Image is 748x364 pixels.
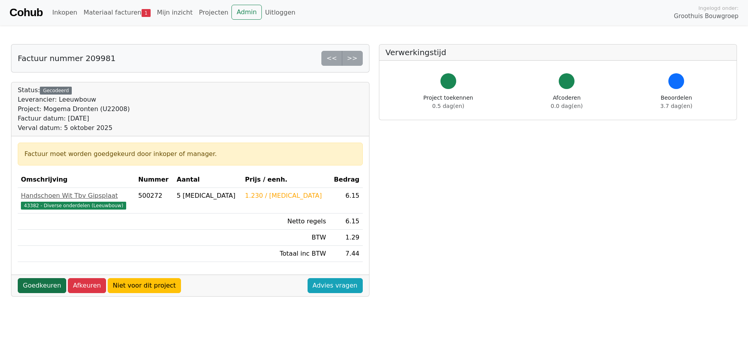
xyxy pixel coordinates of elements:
h5: Verwerkingstijd [386,48,731,57]
div: Afcoderen [551,94,583,110]
div: Factuur moet worden goedgekeurd door inkoper of manager. [24,149,356,159]
a: Projecten [196,5,231,20]
a: Advies vragen [308,278,363,293]
a: Cohub [9,3,43,22]
th: Omschrijving [18,172,135,188]
td: 500272 [135,188,174,214]
a: Niet voor dit project [108,278,181,293]
a: Admin [231,5,262,20]
a: Handschoen Wit Tbv Gipsplaat43382 - Diverse onderdelen (Leeuwbouw) [21,191,132,210]
div: Factuur datum: [DATE] [18,114,130,123]
a: Inkopen [49,5,80,20]
td: BTW [242,230,329,246]
td: 7.44 [329,246,363,262]
div: Verval datum: 5 oktober 2025 [18,123,130,133]
span: 3.7 dag(en) [660,103,692,109]
div: Handschoen Wit Tbv Gipsplaat [21,191,132,201]
a: Materiaal facturen1 [80,5,154,20]
a: Goedkeuren [18,278,66,293]
div: 5 [MEDICAL_DATA] [177,191,239,201]
div: Beoordelen [660,94,692,110]
div: Project: Mogema Dronten (U22008) [18,104,130,114]
th: Aantal [173,172,242,188]
a: Uitloggen [262,5,298,20]
span: 0.0 dag(en) [551,103,583,109]
span: 43382 - Diverse onderdelen (Leeuwbouw) [21,202,126,210]
h5: Factuur nummer 209981 [18,54,116,63]
span: Groothuis Bouwgroep [674,12,739,21]
div: Status: [18,85,130,133]
td: 1.29 [329,230,363,246]
th: Prijs / eenh. [242,172,329,188]
td: Netto regels [242,214,329,230]
span: 1 [142,9,151,17]
div: Leverancier: Leeuwbouw [18,95,130,104]
td: 6.15 [329,188,363,214]
td: 6.15 [329,214,363,230]
div: Project toekennen [423,94,473,110]
span: 0.5 dag(en) [432,103,464,109]
div: Gecodeerd [40,87,72,95]
td: Totaal inc BTW [242,246,329,262]
th: Nummer [135,172,174,188]
th: Bedrag [329,172,363,188]
a: Afkeuren [68,278,106,293]
div: 1.230 / [MEDICAL_DATA] [245,191,326,201]
a: Mijn inzicht [154,5,196,20]
span: Ingelogd onder: [698,4,739,12]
